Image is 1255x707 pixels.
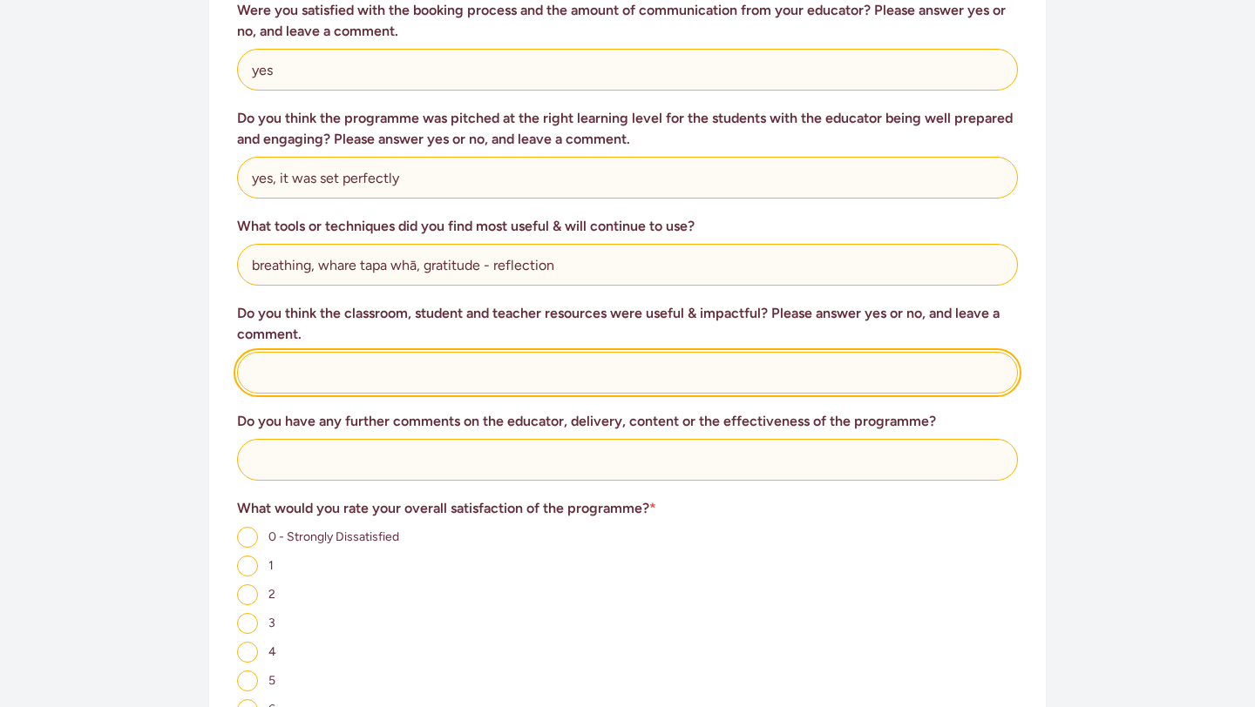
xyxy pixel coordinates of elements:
span: 4 [268,644,276,659]
h3: Do you have any further comments on the educator, delivery, content or the effectiveness of the p... [237,411,1018,432]
span: 3 [268,616,275,630]
span: 1 [268,558,274,573]
input: 2 [237,584,258,605]
input: 0 - Strongly Dissatisfied [237,527,258,548]
h3: What would you rate your overall satisfaction of the programme? [237,498,1018,519]
span: 5 [268,673,275,688]
input: 1 [237,555,258,576]
span: 2 [268,587,275,602]
span: 0 - Strongly Dissatisfied [268,529,399,544]
input: 5 [237,670,258,691]
h3: Do you think the programme was pitched at the right learning level for the students with the educ... [237,108,1018,150]
input: 4 [237,642,258,663]
input: 3 [237,613,258,634]
h3: Do you think the classroom, student and teacher resources were useful & impactful? Please answer ... [237,303,1018,345]
h3: What tools or techniques did you find most useful & will continue to use? [237,216,1018,237]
